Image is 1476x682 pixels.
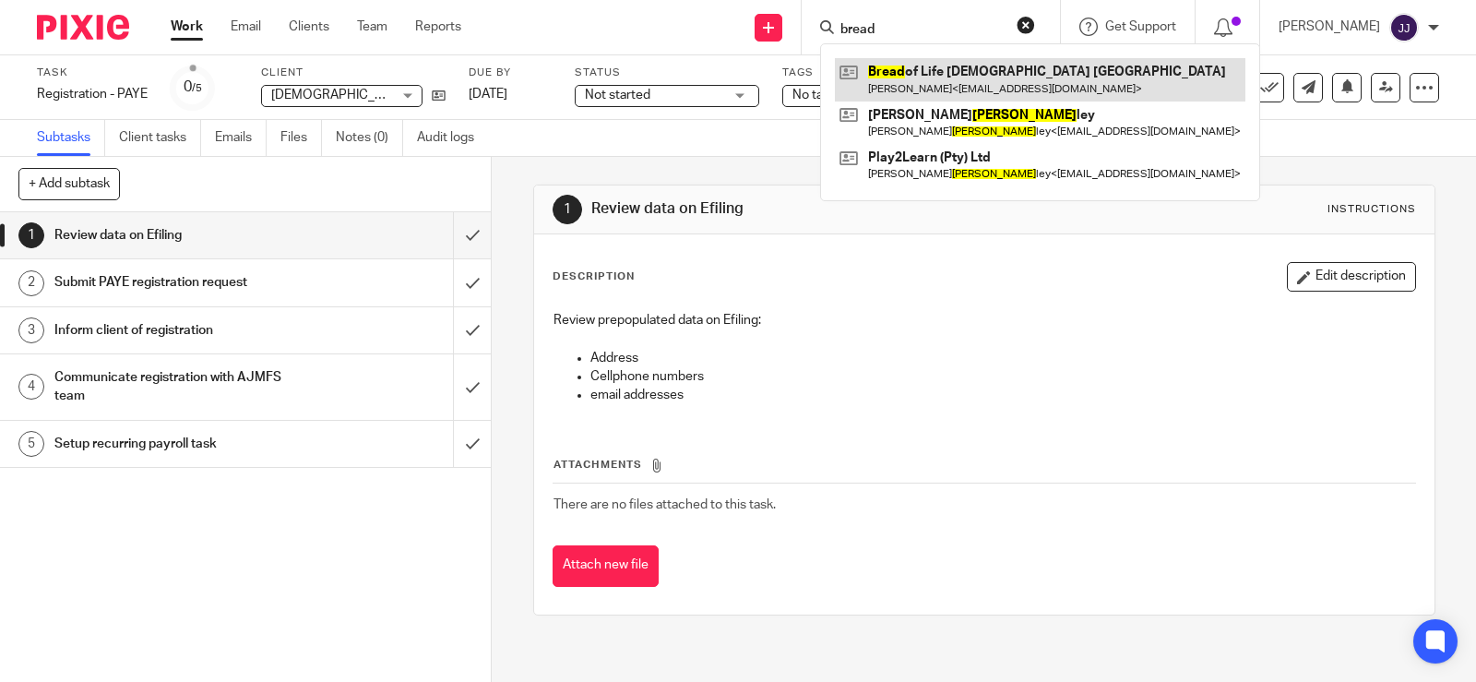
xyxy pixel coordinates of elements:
p: Address [590,349,1415,367]
a: Reports [415,18,461,36]
a: Files [280,120,322,156]
label: Status [575,66,759,80]
div: 1 [553,195,582,224]
div: Registration - PAYE [37,85,148,103]
a: Work [171,18,203,36]
small: /5 [192,83,202,93]
div: 1 [18,222,44,248]
div: 2 [18,270,44,296]
label: Client [261,66,446,80]
button: Edit description [1287,262,1416,292]
h1: Setup recurring payroll task [54,430,308,458]
button: Clear [1017,16,1035,34]
div: 3 [18,317,44,343]
span: Get Support [1105,20,1176,33]
span: There are no files attached to this task. [553,498,776,511]
span: [DEMOGRAPHIC_DATA][GEOGRAPHIC_DATA][DEMOGRAPHIC_DATA] [271,89,675,102]
h1: Inform client of registration [54,317,308,344]
p: Cellphone numbers [590,367,1415,386]
h1: Communicate registration with AJMFS team [54,364,308,411]
span: Attachments [553,460,642,470]
a: Clients [289,18,329,36]
div: 5 [18,431,44,457]
div: 4 [18,374,44,400]
img: svg%3E [1389,13,1419,42]
label: Due by [469,66,552,80]
div: Instructions [1327,202,1416,217]
button: + Add subtask [18,168,120,199]
a: Notes (0) [336,120,403,156]
a: Client tasks [119,120,201,156]
p: Description [553,269,635,284]
span: [DATE] [469,88,507,101]
a: Audit logs [417,120,488,156]
label: Task [37,66,148,80]
p: [PERSON_NAME] [1279,18,1380,36]
button: Attach new file [553,545,659,587]
h1: Review data on Efiling [54,221,308,249]
p: email addresses [590,386,1415,404]
label: Tags [782,66,967,80]
a: Subtasks [37,120,105,156]
p: Review prepopulated data on Efiling: [553,311,1415,329]
a: Email [231,18,261,36]
span: Not started [585,89,650,102]
input: Search [839,22,1005,39]
h1: Submit PAYE registration request [54,269,308,296]
a: Emails [215,120,267,156]
div: 0 [184,77,202,98]
span: No tags selected [792,89,890,102]
a: Team [357,18,387,36]
h1: Review data on Efiling [591,199,1023,219]
img: Pixie [37,15,129,40]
